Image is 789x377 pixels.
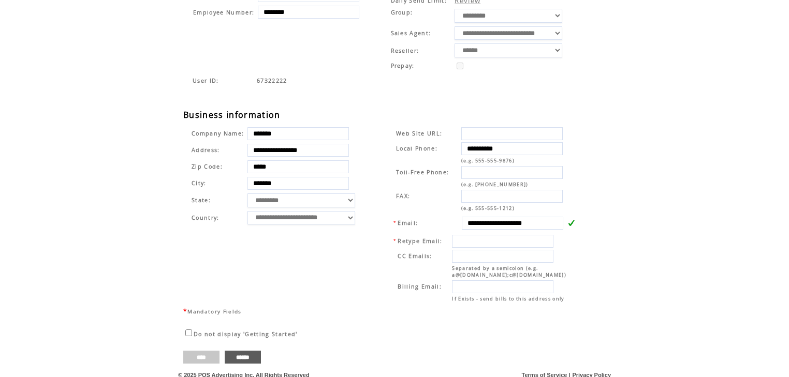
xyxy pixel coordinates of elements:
img: v.gif [567,219,575,227]
span: Reseller: [391,47,419,54]
span: Billing Email: [398,283,442,290]
span: If Exists - send bills to this address only [452,295,564,302]
span: FAX: [396,192,410,200]
span: Toll-Free Phone: [396,169,449,176]
span: Indicates the agent code for sign up page with sales agent or reseller tracking code [257,77,287,84]
span: City: [192,179,207,187]
span: Prepay: [391,62,415,69]
span: Retype Email: [398,237,442,245]
span: Zip Code: [192,163,223,170]
span: Email: [398,219,418,227]
span: Company Name: [192,130,244,137]
span: (e.g. 555-555-9876) [461,157,515,164]
span: Separated by a semicolon (e.g. a@[DOMAIN_NAME];c@[DOMAIN_NAME]) [452,265,566,278]
span: Do not display 'Getting Started' [194,330,298,338]
span: Local Phone: [396,145,437,152]
span: CC Emails: [398,252,432,260]
span: Mandatory Fields [187,308,241,315]
span: Address: [192,146,220,154]
span: Business information [183,109,281,120]
span: Sales Agent: [391,29,431,37]
span: Group: [391,9,413,16]
span: Indicates the agent code for sign up page with sales agent or reseller tracking code [193,77,219,84]
span: (e.g. 555-555-1212) [461,205,515,212]
span: Employee Number: [193,9,254,16]
span: Country: [192,214,220,221]
span: Web Site URL: [396,130,442,137]
span: (e.g. [PHONE_NUMBER]) [461,181,529,188]
span: State: [192,197,244,204]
